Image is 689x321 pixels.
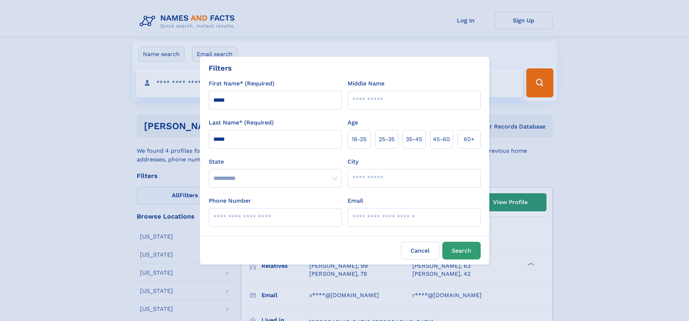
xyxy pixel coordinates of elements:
label: City [348,157,358,166]
div: Filters [209,63,232,73]
label: State [209,157,342,166]
label: Last Name* (Required) [209,118,274,127]
span: 60+ [464,135,475,144]
label: Age [348,118,358,127]
label: Email [348,197,363,205]
label: Middle Name [348,79,384,88]
span: 18‑25 [352,135,366,144]
span: 25‑35 [379,135,395,144]
span: 45‑60 [433,135,450,144]
label: Phone Number [209,197,251,205]
label: Cancel [401,242,439,259]
span: 35‑45 [406,135,422,144]
label: First Name* (Required) [209,79,275,88]
button: Search [442,242,481,259]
